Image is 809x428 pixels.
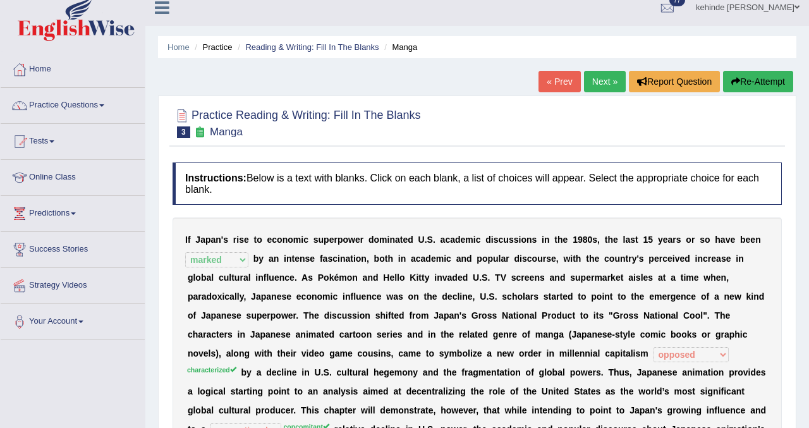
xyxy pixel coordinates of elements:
[231,272,234,283] b: t
[295,272,297,283] b: .
[473,272,479,283] b: U
[401,254,406,264] b: n
[223,235,228,245] b: s
[447,272,453,283] b: a
[324,235,329,245] b: p
[491,235,494,245] b: i
[395,235,400,245] b: a
[715,235,721,245] b: h
[613,235,618,245] b: e
[628,254,631,264] b: r
[441,235,446,245] b: a
[219,272,224,283] b: c
[284,254,286,264] b: i
[334,272,339,283] b: é
[458,272,463,283] b: e
[573,235,578,245] b: 1
[185,173,246,183] b: Instructions:
[274,254,279,264] b: n
[418,235,425,245] b: U
[746,235,751,245] b: e
[301,272,308,283] b: A
[267,235,272,245] b: e
[308,272,313,283] b: s
[355,235,360,245] b: e
[721,254,726,264] b: s
[248,272,251,283] b: l
[636,254,638,264] b: '
[738,254,744,264] b: n
[343,235,348,245] b: o
[540,272,545,283] b: s
[521,272,524,283] b: r
[509,235,514,245] b: s
[516,272,521,283] b: c
[411,254,416,264] b: a
[274,272,279,283] b: e
[1,304,145,336] a: Your Account
[445,235,450,245] b: c
[257,235,262,245] b: o
[501,254,506,264] b: a
[327,254,332,264] b: s
[368,235,374,245] b: d
[659,254,662,264] b: r
[167,42,190,52] a: Home
[1,268,145,300] a: Strategy Videos
[581,272,587,283] b: p
[193,126,207,138] small: Exam occurring question
[229,272,231,283] b: l
[319,235,324,245] b: u
[672,254,675,264] b: i
[360,235,363,245] b: r
[243,272,248,283] b: a
[705,235,710,245] b: o
[188,272,193,283] b: g
[589,254,595,264] b: h
[667,254,672,264] b: e
[563,235,568,245] b: e
[399,272,405,283] b: o
[300,254,305,264] b: n
[361,254,367,264] b: n
[530,272,535,283] b: e
[476,235,481,245] b: c
[264,272,267,283] b: f
[630,235,635,245] b: s
[708,254,711,264] b: r
[318,272,324,283] b: P
[456,254,461,264] b: a
[493,254,499,264] b: u
[400,235,403,245] b: t
[416,272,418,283] b: i
[211,235,216,245] b: a
[338,235,343,245] b: p
[427,235,433,245] b: S
[691,235,695,245] b: r
[408,235,413,245] b: d
[654,254,659,264] b: e
[643,235,648,245] b: 1
[236,235,239,245] b: i
[527,254,532,264] b: c
[293,235,301,245] b: m
[663,235,668,245] b: e
[550,272,555,283] b: a
[1,88,145,119] a: Practice Questions
[723,71,793,92] button: Re-Attempt
[537,254,543,264] b: u
[279,272,285,283] b: n
[461,235,466,245] b: e
[628,272,633,283] b: a
[332,254,338,264] b: c
[621,272,624,283] b: t
[334,235,337,245] b: r
[305,254,310,264] b: s
[609,254,615,264] b: o
[347,272,353,283] b: o
[339,272,346,283] b: m
[266,272,269,283] b: l
[446,254,451,264] b: c
[662,254,667,264] b: c
[452,272,458,283] b: d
